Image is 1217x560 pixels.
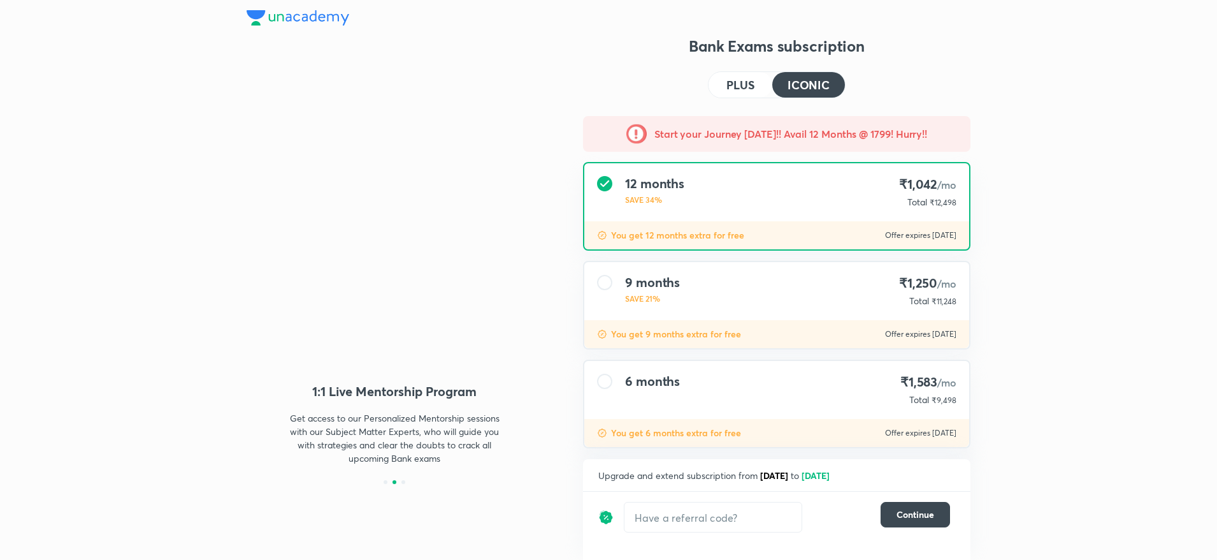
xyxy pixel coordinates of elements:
[626,124,647,144] img: -
[937,277,956,290] span: /mo
[909,295,929,307] p: Total
[597,428,607,438] img: discount
[654,126,927,142] h5: Start your Journey [DATE]!! Avail 12 Months @ 1799! Hurry!!
[760,469,788,482] span: [DATE]
[897,508,934,521] span: Continue
[625,275,680,290] h4: 9 months
[597,329,607,339] img: discount
[624,503,802,533] input: Have a referral code?
[885,428,956,438] p: Offer expires [DATE]
[284,411,505,465] p: Get access to our Personalized Mentorship sessions with our Subject Matter Experts, who will guid...
[611,328,741,341] p: You get 9 months extra for free
[937,376,956,389] span: /mo
[788,79,830,91] h4: ICONIC
[932,297,956,306] span: ₹11,248
[899,275,956,292] h4: ₹1,250
[802,469,830,482] span: [DATE]
[937,178,956,191] span: /mo
[625,194,684,205] p: SAVE 34%
[611,229,744,242] p: You get 12 months extra for free
[583,36,970,56] h3: Bank Exams subscription
[899,176,956,193] h4: ₹1,042
[726,79,754,91] h4: PLUS
[597,230,607,240] img: discount
[573,459,981,469] p: To be paid as a one-time payment
[625,293,680,304] p: SAVE 21%
[885,230,956,240] p: Offer expires [DATE]
[247,10,349,26] img: Company Logo
[598,469,832,482] span: Upgrade and extend subscription from to
[907,196,927,209] p: Total
[247,128,542,350] img: yH5BAEAAAAALAAAAAABAAEAAAIBRAA7
[709,72,772,98] button: PLUS
[909,394,929,406] p: Total
[772,72,845,98] button: ICONIC
[930,198,956,207] span: ₹12,498
[885,329,956,339] p: Offer expires [DATE]
[625,374,680,389] h4: 6 months
[900,374,956,391] h4: ₹1,583
[932,395,956,405] span: ₹9,498
[881,502,950,527] button: Continue
[625,176,684,191] h4: 12 months
[247,382,542,401] h4: 1:1 Live Mentorship Program
[598,502,614,533] img: discount
[611,427,741,439] p: You get 6 months extra for free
